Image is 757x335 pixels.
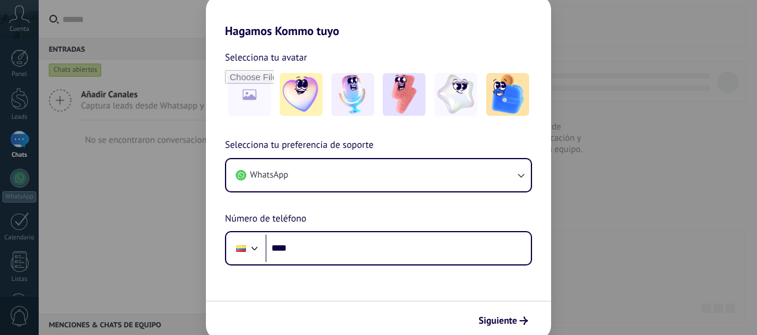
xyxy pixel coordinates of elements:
[250,169,288,181] span: WhatsApp
[473,311,533,331] button: Siguiente
[225,211,306,227] span: Número de teléfono
[383,73,426,116] img: -3.jpeg
[225,50,307,65] span: Selecciona tu avatar
[478,317,517,325] span: Siguiente
[230,236,252,261] div: Ecuador: + 593
[434,73,477,116] img: -4.jpeg
[280,73,323,116] img: -1.jpeg
[486,73,529,116] img: -5.jpeg
[331,73,374,116] img: -2.jpeg
[226,159,531,191] button: WhatsApp
[225,138,374,153] span: Selecciona tu preferencia de soporte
